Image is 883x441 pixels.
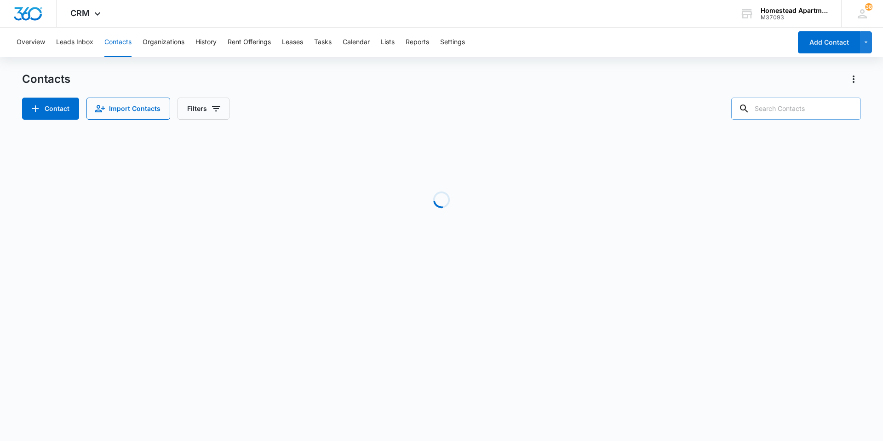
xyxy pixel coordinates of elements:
[731,98,861,120] input: Search Contacts
[314,28,332,57] button: Tasks
[846,72,861,87] button: Actions
[381,28,395,57] button: Lists
[761,14,828,21] div: account id
[22,98,79,120] button: Add Contact
[406,28,429,57] button: Reports
[440,28,465,57] button: Settings
[798,31,860,53] button: Add Contact
[143,28,184,57] button: Organizations
[17,28,45,57] button: Overview
[195,28,217,57] button: History
[178,98,229,120] button: Filters
[104,28,132,57] button: Contacts
[70,8,90,18] span: CRM
[22,72,70,86] h1: Contacts
[865,3,872,11] span: 38
[228,28,271,57] button: Rent Offerings
[282,28,303,57] button: Leases
[343,28,370,57] button: Calendar
[56,28,93,57] button: Leads Inbox
[761,7,828,14] div: account name
[865,3,872,11] div: notifications count
[86,98,170,120] button: Import Contacts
